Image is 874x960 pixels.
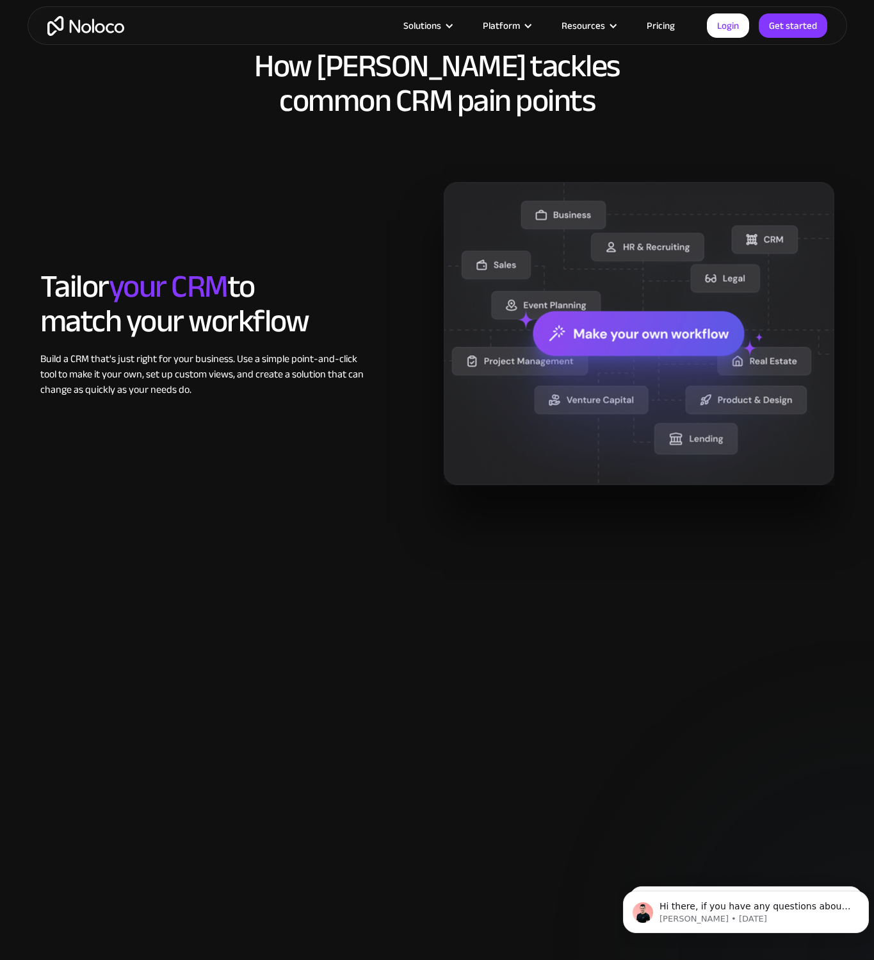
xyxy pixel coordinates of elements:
[387,17,467,34] div: Solutions
[40,269,364,338] h2: Tailor to match your workflow
[707,13,749,38] a: Login
[483,17,520,34] div: Platform
[631,17,691,34] a: Pricing
[47,16,124,36] a: home
[546,17,631,34] div: Resources
[618,864,874,954] iframe: Intercom notifications message
[759,13,827,38] a: Get started
[403,17,441,34] div: Solutions
[562,17,605,34] div: Resources
[40,49,834,118] h2: How [PERSON_NAME] tackles common CRM pain points
[40,351,364,397] div: Build a CRM that's just right for your business. Use a simple point-and-click tool to make it you...
[109,256,228,317] span: your CRM
[467,17,546,34] div: Platform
